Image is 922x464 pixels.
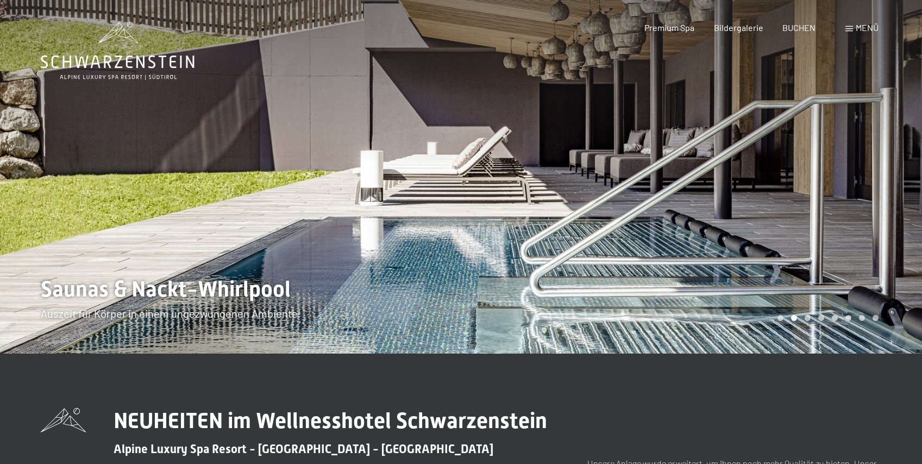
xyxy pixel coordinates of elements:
div: Carousel Page 4 [818,315,824,321]
div: Carousel Page 6 [845,315,851,321]
a: Premium Spa [644,22,694,33]
a: Bildergalerie [714,22,763,33]
div: Carousel Page 2 (Current Slide) [791,315,797,321]
div: Carousel Page 5 [832,315,838,321]
div: Carousel Page 1 [777,315,783,321]
span: Menü [856,22,879,33]
div: Carousel Page 7 [859,315,865,321]
div: Carousel Page 3 [805,315,811,321]
div: Carousel Page 8 [873,315,879,321]
div: Carousel Pagination [774,315,879,321]
span: NEUHEITEN im Wellnesshotel Schwarzenstein [114,408,547,434]
a: BUCHEN [782,22,816,33]
span: Alpine Luxury Spa Resort - [GEOGRAPHIC_DATA] - [GEOGRAPHIC_DATA] [114,442,493,456]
